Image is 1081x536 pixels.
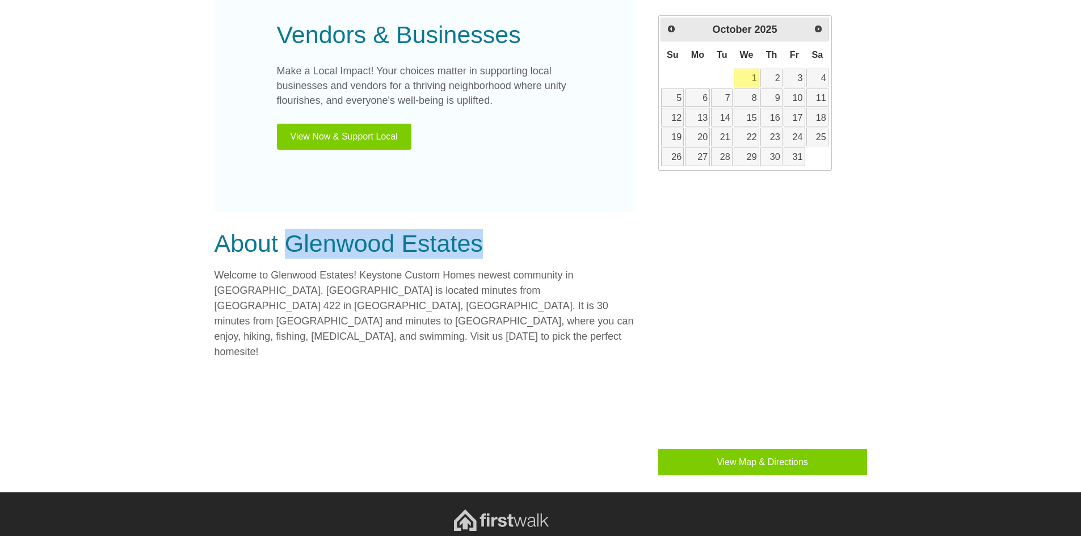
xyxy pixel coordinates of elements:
a: 27 [685,147,710,166]
span: Sunday [667,49,679,60]
a: 5 [661,88,684,107]
span: Tuesday [717,49,727,60]
a: Prev [662,19,680,37]
a: 13 [685,108,710,126]
span: Thursday [766,49,777,60]
a: 24 [784,128,805,146]
a: 8 [734,88,759,107]
a: 22 [734,128,759,146]
a: 15 [734,108,759,126]
h3: About Glenwood Estates [214,229,636,259]
button: View Map & Directions [658,449,867,475]
a: 19 [661,128,684,146]
a: 7 [711,88,733,107]
span: Next [814,24,823,33]
button: View Now & Support Local [277,124,411,150]
a: 14 [711,108,733,126]
span: October [712,24,751,35]
a: 3 [784,69,805,87]
a: 16 [760,108,783,126]
a: 29 [734,147,759,166]
a: 4 [806,69,828,87]
a: 18 [806,108,828,126]
a: 31 [784,147,805,166]
a: 1 [734,69,759,87]
a: 12 [661,108,684,126]
a: 28 [711,147,733,166]
a: 23 [760,128,783,146]
span: Saturday [811,49,823,60]
a: 25 [806,128,828,146]
img: FirstWalk [454,509,549,531]
span: Wednesday [740,49,754,60]
a: 6 [685,88,710,107]
a: 11 [806,88,828,107]
p: Welcome to Glenwood Estates! Keystone Custom Homes newest community in [GEOGRAPHIC_DATA]. [GEOGRA... [214,268,636,360]
span: Monday [691,49,704,60]
a: 2 [760,69,783,87]
a: 21 [711,128,733,146]
div: Vendors & Businesses [277,16,573,53]
a: 9 [760,88,783,107]
a: 30 [760,147,783,166]
a: 26 [661,147,684,166]
p: Make a Local Impact! Your choices matter in supporting local businesses and vendors for a thrivin... [277,64,573,108]
a: 20 [685,128,710,146]
a: 17 [784,108,805,126]
a: 10 [784,88,805,107]
span: Friday [790,49,799,60]
span: Prev [667,24,676,33]
span: 2025 [754,24,777,35]
a: Next [809,19,827,37]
